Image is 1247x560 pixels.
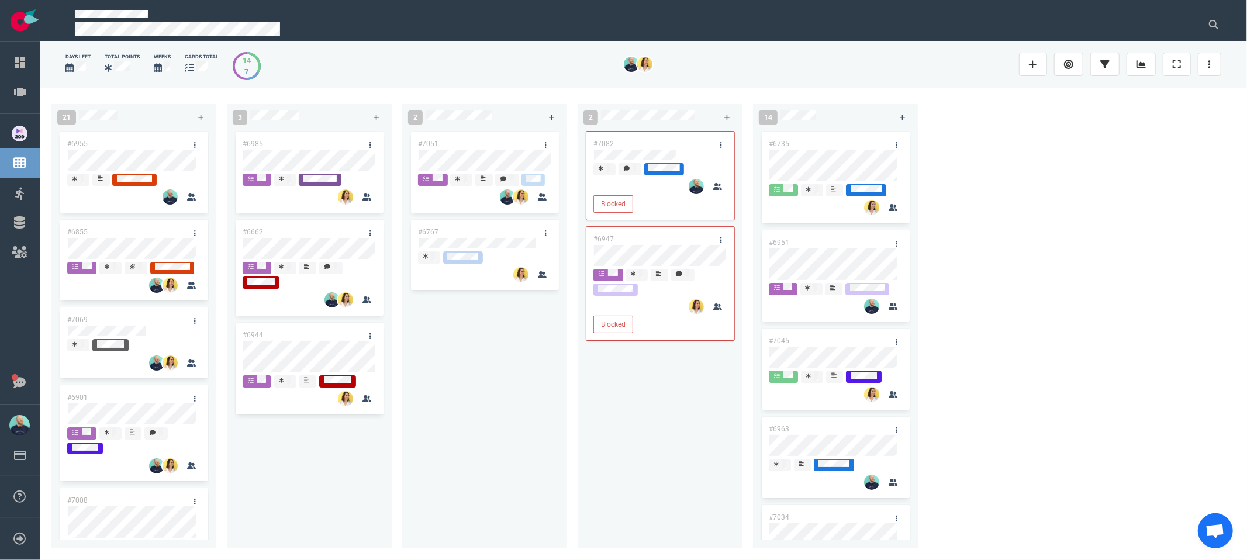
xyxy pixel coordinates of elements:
[154,53,171,61] div: Weeks
[243,331,263,339] a: #6944
[769,140,789,148] a: #6735
[593,140,614,148] a: #7082
[65,53,91,61] div: days left
[408,110,423,125] span: 2
[864,387,879,402] img: 26
[864,475,879,490] img: 26
[1198,513,1233,548] div: Ouvrir le chat
[163,189,178,205] img: 26
[593,195,633,213] button: Blocked
[233,110,247,125] span: 3
[864,200,879,215] img: 26
[338,292,353,307] img: 26
[338,391,353,406] img: 26
[689,179,704,194] img: 26
[67,140,88,148] a: #6955
[243,66,251,77] div: 7
[769,238,789,247] a: #6951
[637,57,652,72] img: 26
[185,53,219,61] div: cards total
[759,110,778,125] span: 14
[769,513,789,521] a: #7034
[864,299,879,314] img: 26
[163,278,178,293] img: 26
[67,393,88,402] a: #6901
[324,292,340,307] img: 26
[57,110,76,125] span: 21
[500,189,515,205] img: 26
[243,140,263,148] a: #6985
[769,337,789,345] a: #7045
[67,316,88,324] a: #7069
[593,235,614,243] a: #6947
[513,189,528,205] img: 26
[149,355,164,371] img: 26
[338,189,353,205] img: 26
[583,110,598,125] span: 2
[593,316,633,333] button: Blocked
[163,458,178,473] img: 26
[513,267,528,282] img: 26
[149,458,164,473] img: 26
[418,140,438,148] a: #7051
[243,228,263,236] a: #6662
[149,278,164,293] img: 26
[105,53,140,61] div: Total Points
[689,299,704,314] img: 26
[624,57,639,72] img: 26
[243,55,251,66] div: 14
[418,228,438,236] a: #6767
[769,425,789,433] a: #6963
[67,228,88,236] a: #6855
[67,496,88,504] a: #7008
[163,355,178,371] img: 26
